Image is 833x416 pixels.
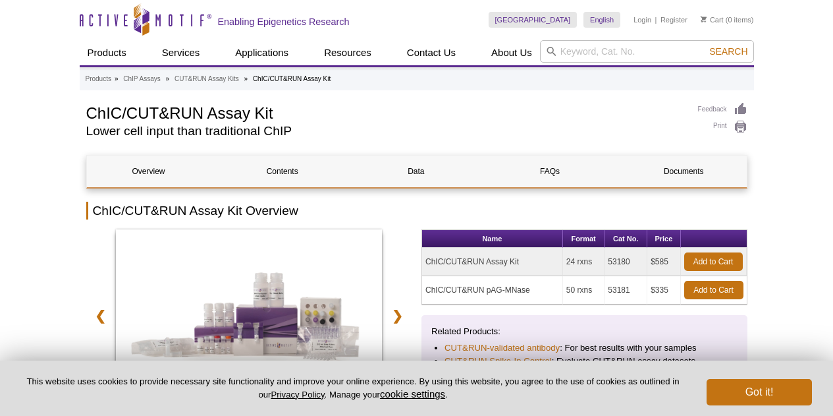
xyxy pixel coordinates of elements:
[647,230,680,248] th: Price
[701,15,724,24] a: Cart
[86,102,685,122] h1: ChIC/CUT&RUN Assay Kit
[123,73,161,85] a: ChIP Assays
[709,46,747,57] span: Search
[483,40,540,65] a: About Us
[605,276,647,305] td: 53181
[444,355,552,368] a: CUT&RUN Spike-In Control
[698,120,747,134] a: Print
[116,229,383,407] img: ChIC/CUT&RUN Assay Kit
[87,156,211,187] a: Overview
[166,75,170,82] li: »
[563,276,605,305] td: 50 rxns
[422,230,563,248] th: Name
[655,12,657,28] li: |
[21,376,685,401] p: This website uses cookies to provide necessary site functionality and improve your online experie...
[154,40,208,65] a: Services
[116,229,383,411] a: ChIC/CUT&RUN Assay Kit
[399,40,464,65] a: Contact Us
[698,102,747,117] a: Feedback
[633,15,651,24] a: Login
[175,73,239,85] a: CUT&RUN Assay Kits
[563,230,605,248] th: Format
[253,75,331,82] li: ChIC/CUT&RUN Assay Kit
[583,12,620,28] a: English
[707,379,812,405] button: Got it!
[605,230,647,248] th: Cat No.
[684,253,743,271] a: Add to Cart
[221,156,344,187] a: Contents
[354,156,478,187] a: Data
[422,248,563,276] td: ChIC/CUT&RUN Assay Kit
[271,390,324,400] a: Privacy Policy
[605,248,647,276] td: 53180
[540,40,754,63] input: Keyword, Cat. No.
[218,16,350,28] h2: Enabling Epigenetics Research
[422,276,563,305] td: ChIC/CUT&RUN pAG-MNase
[444,355,724,381] li: : Evaluate CUT&RUN assay datasets confidently for comparison
[383,301,412,331] a: ❯
[701,16,707,22] img: Your Cart
[86,125,685,137] h2: Lower cell input than traditional ChIP
[86,202,747,220] h2: ChIC/CUT&RUN Assay Kit Overview
[227,40,296,65] a: Applications
[80,40,134,65] a: Products
[86,301,115,331] a: ❮
[488,156,612,187] a: FAQs
[701,12,754,28] li: (0 items)
[444,342,724,355] li: : For best results with your samples
[444,342,560,355] a: CUT&RUN-validated antibody
[380,388,445,400] button: cookie settings
[660,15,687,24] a: Register
[115,75,119,82] li: »
[684,281,743,299] a: Add to Cart
[244,75,248,82] li: »
[563,248,605,276] td: 24 rxns
[705,45,751,57] button: Search
[647,276,680,305] td: $335
[86,73,111,85] a: Products
[647,248,680,276] td: $585
[622,156,745,187] a: Documents
[316,40,379,65] a: Resources
[431,325,738,338] p: Related Products:
[489,12,578,28] a: [GEOGRAPHIC_DATA]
